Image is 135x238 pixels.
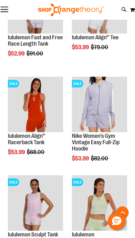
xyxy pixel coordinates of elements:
span: $53.99 [8,149,26,155]
a: lululemon Sculpt Tank [8,231,58,238]
a: lululemon Align™ Tee [72,34,119,41]
a: lululemon Align™ Racerback Tank [8,133,45,145]
span: $82.00 [91,155,109,162]
span: $91.00 [26,50,44,57]
a: Product image for Nike Gym Vintage Easy Full Zip HoodieSALE [72,77,127,133]
span: SALE [8,178,19,186]
span: SALE [72,178,83,186]
span: SALE [8,80,19,87]
a: lululemon Fast and Free Race Length Tank [8,34,63,47]
span: $53.99 [72,44,90,50]
a: Main Image of 1538347SALE [8,175,63,232]
span: SALE [72,80,83,87]
img: Product image for Nike Gym Vintage Easy Full Zip Hoodie [72,77,127,132]
img: Product image for lululemon Wunder Train Racerback Tank [72,175,127,231]
span: $79.00 [91,44,109,50]
img: Main Image of 1538347 [8,175,63,231]
a: Nike Women's Gym Vintage Easy Full-Zip Hoodie [72,133,120,152]
a: Product image for lululemon Align™ Racerback TankSALE [8,77,63,133]
button: Hello, have a question? Let’s chat. [108,212,126,230]
a: Product image for lululemon Wunder Train Racerback TankSALE [72,175,127,232]
span: $53.99 [72,155,90,162]
div: product [69,74,130,177]
div: product [5,74,66,171]
img: Shop Orangetheory [37,3,104,16]
img: Product image for lululemon Align™ Racerback Tank [8,77,63,132]
button: Back To Top [116,206,129,219]
span: $68.00 [27,149,45,155]
span: $52.99 [8,50,26,57]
